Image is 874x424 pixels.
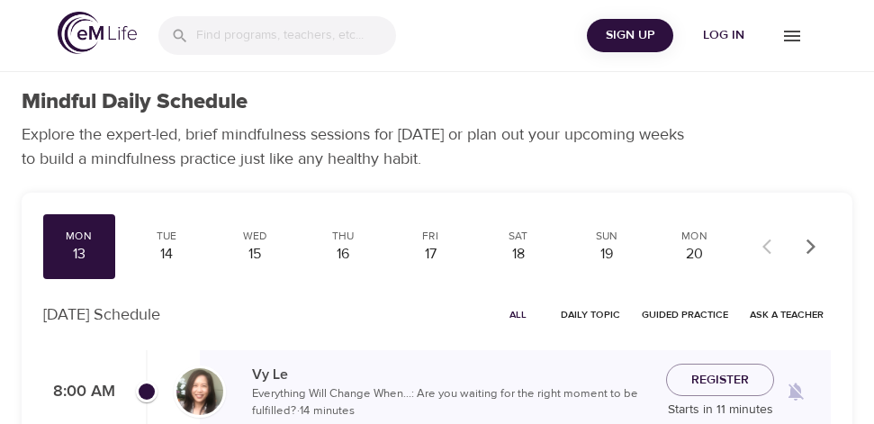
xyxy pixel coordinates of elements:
[750,306,824,323] span: Ask a Teacher
[196,16,396,55] input: Find programs, teachers, etc...
[743,301,831,329] button: Ask a Teacher
[226,244,284,265] div: 15
[226,229,284,244] div: Wed
[680,19,767,52] button: Log in
[767,11,816,60] button: menu
[642,306,728,323] span: Guided Practice
[688,24,760,47] span: Log in
[578,229,635,244] div: Sun
[665,244,723,265] div: 20
[665,229,723,244] div: Mon
[489,301,546,329] button: All
[666,364,774,397] button: Register
[774,370,817,413] span: Remind me when a class goes live every Monday at 8:00 AM
[587,19,673,52] button: Sign Up
[635,301,735,329] button: Guided Practice
[22,122,697,171] p: Explore the expert-led, brief mindfulness sessions for [DATE] or plan out your upcoming weeks to ...
[176,368,223,415] img: vy-profile-good-3.jpg
[43,302,160,327] p: [DATE] Schedule
[554,301,627,329] button: Daily Topic
[561,306,620,323] span: Daily Topic
[252,385,652,420] p: Everything Will Change When...: Are you waiting for the right moment to be fulfilled? · 14 minutes
[58,12,137,54] img: logo
[402,244,460,265] div: 17
[22,89,248,115] h1: Mindful Daily Schedule
[43,380,115,404] p: 8:00 AM
[252,364,652,385] p: Vy Le
[50,244,108,265] div: 13
[139,244,196,265] div: 14
[496,306,539,323] span: All
[578,244,635,265] div: 19
[490,244,547,265] div: 18
[691,369,749,392] span: Register
[314,229,372,244] div: Thu
[490,229,547,244] div: Sat
[594,24,666,47] span: Sign Up
[139,229,196,244] div: Tue
[666,401,774,419] p: Starts in 11 minutes
[402,229,460,244] div: Fri
[50,229,108,244] div: Mon
[314,244,372,265] div: 16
